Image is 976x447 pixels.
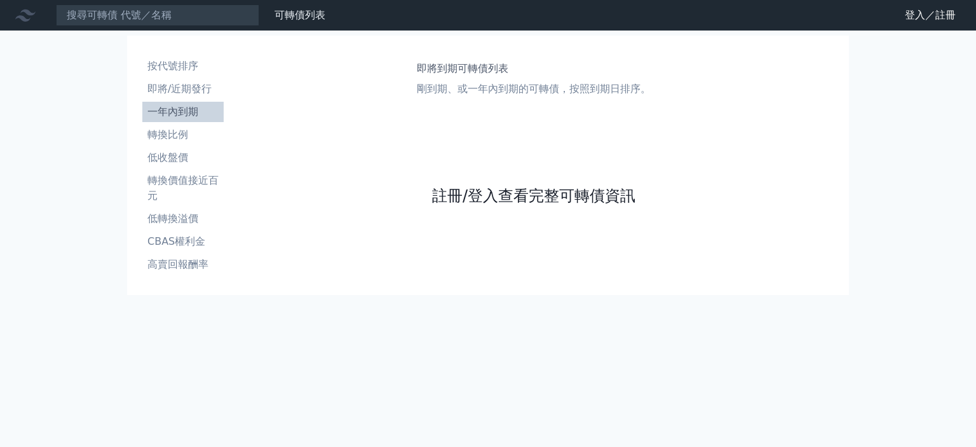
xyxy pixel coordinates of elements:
[56,4,259,26] input: 搜尋可轉債 代號／名稱
[142,58,224,74] li: 按代號排序
[142,150,224,165] li: 低收盤價
[142,170,224,206] a: 轉換價值接近百元
[142,127,224,142] li: 轉換比例
[142,257,224,272] li: 高賣回報酬率
[432,186,635,206] a: 註冊/登入查看完整可轉債資訊
[142,81,224,97] li: 即將/近期發行
[895,5,966,25] a: 登入／註冊
[142,254,224,275] a: 高賣回報酬率
[142,209,224,229] a: 低轉換溢價
[142,125,224,145] a: 轉換比例
[142,56,224,76] a: 按代號排序
[142,104,224,120] li: 一年內到期
[417,61,651,76] h1: 即將到期可轉債列表
[142,234,224,249] li: CBAS權利金
[142,79,224,99] a: 即將/近期發行
[142,173,224,203] li: 轉換價值接近百元
[142,211,224,226] li: 低轉換溢價
[142,231,224,252] a: CBAS權利金
[142,102,224,122] a: 一年內到期
[274,9,325,21] a: 可轉債列表
[142,148,224,168] a: 低收盤價
[417,81,651,97] p: 剛到期、或一年內到期的可轉債，按照到期日排序。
